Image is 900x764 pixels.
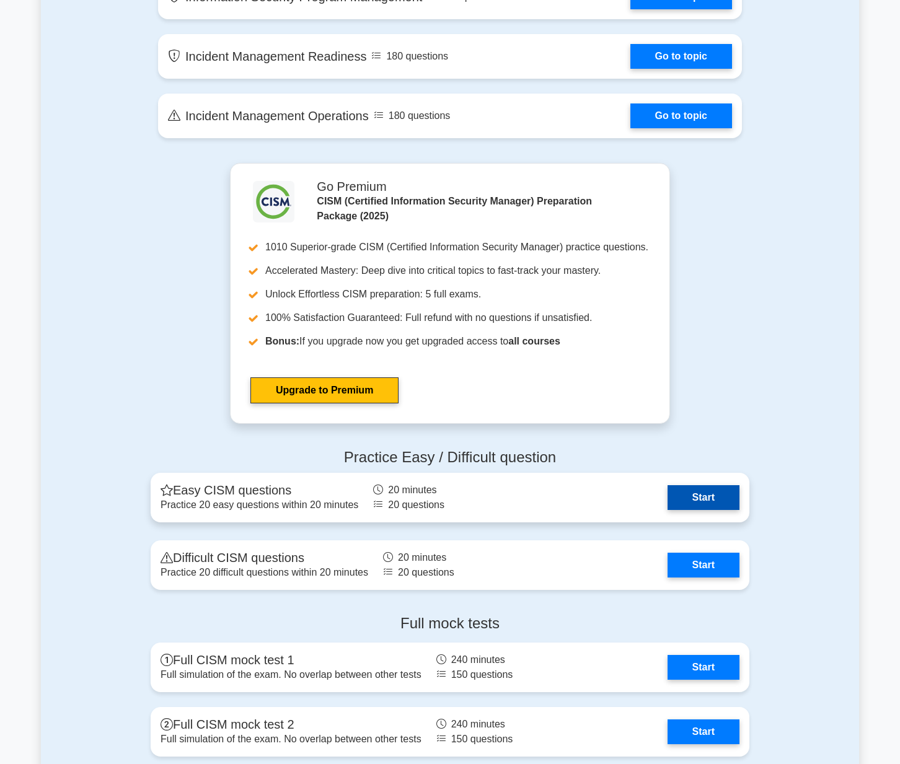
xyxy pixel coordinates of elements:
a: Upgrade to Premium [250,377,399,403]
h4: Practice Easy / Difficult question [151,449,749,467]
a: Start [668,655,739,680]
a: Go to topic [630,44,732,69]
a: Start [668,719,739,744]
a: Start [668,485,739,510]
a: Go to topic [630,103,732,128]
h4: Full mock tests [151,615,749,633]
a: Start [668,553,739,577]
